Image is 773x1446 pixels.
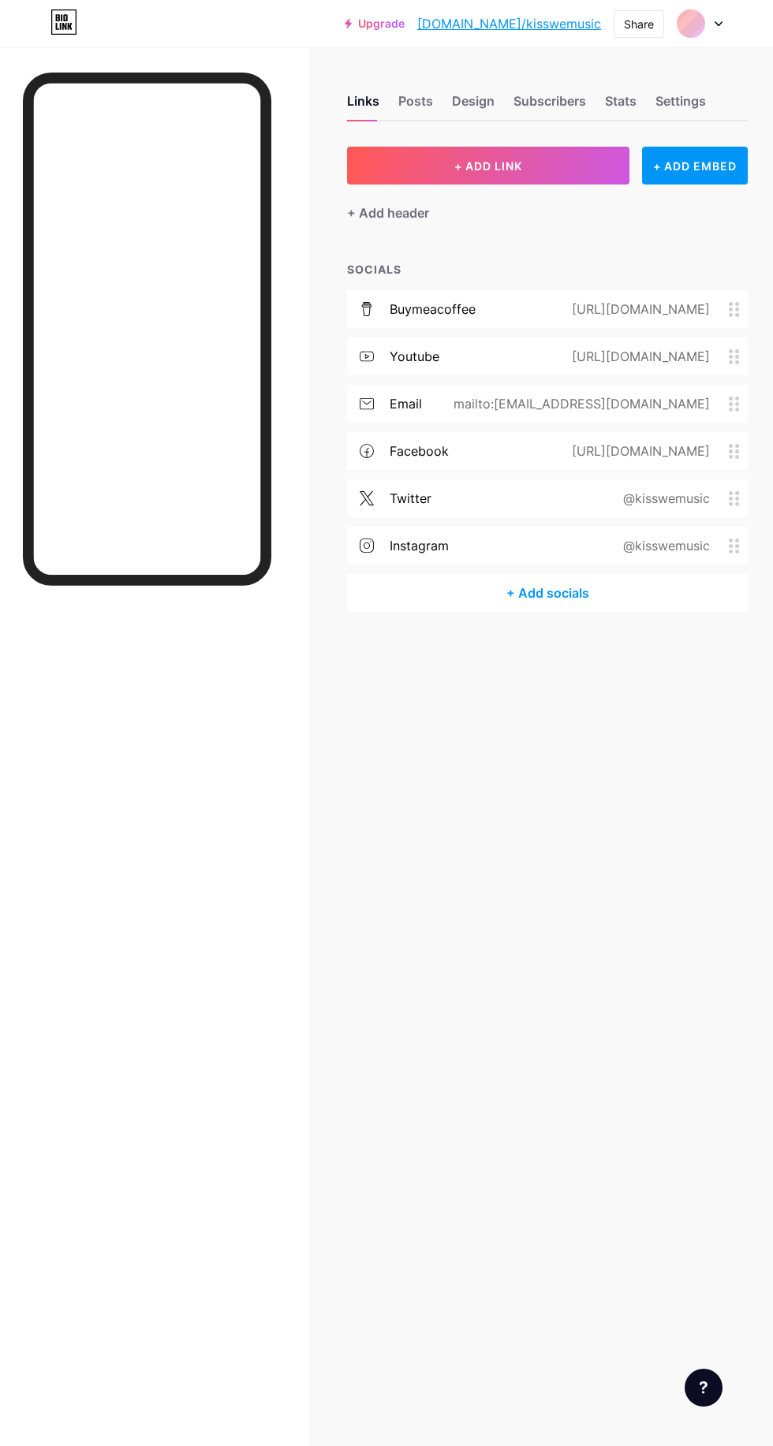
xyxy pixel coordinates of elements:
div: twitter [390,489,431,508]
div: email [390,394,422,413]
div: buymeacoffee [390,300,476,319]
div: instagram [390,536,449,555]
div: + Add socials [347,574,748,612]
a: [DOMAIN_NAME]/kisswemusic [417,14,601,33]
div: + ADD EMBED [642,147,748,184]
a: Upgrade [345,17,405,30]
div: Settings [655,91,706,120]
div: @kisswemusic [598,489,729,508]
button: + ADD LINK [347,147,629,184]
div: Links [347,91,379,120]
div: Design [452,91,495,120]
div: Subscribers [513,91,586,120]
div: Stats [605,91,637,120]
div: + Add header [347,203,429,222]
div: Share [624,16,654,32]
div: [URL][DOMAIN_NAME] [547,347,729,366]
div: @kisswemusic [598,536,729,555]
div: [URL][DOMAIN_NAME] [547,442,729,460]
div: facebook [390,442,449,460]
div: youtube [390,347,439,366]
span: + ADD LINK [454,159,522,173]
div: mailto:[EMAIL_ADDRESS][DOMAIN_NAME] [428,394,729,413]
div: Posts [398,91,433,120]
div: [URL][DOMAIN_NAME] [547,300,729,319]
div: SOCIALS [347,261,748,278]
